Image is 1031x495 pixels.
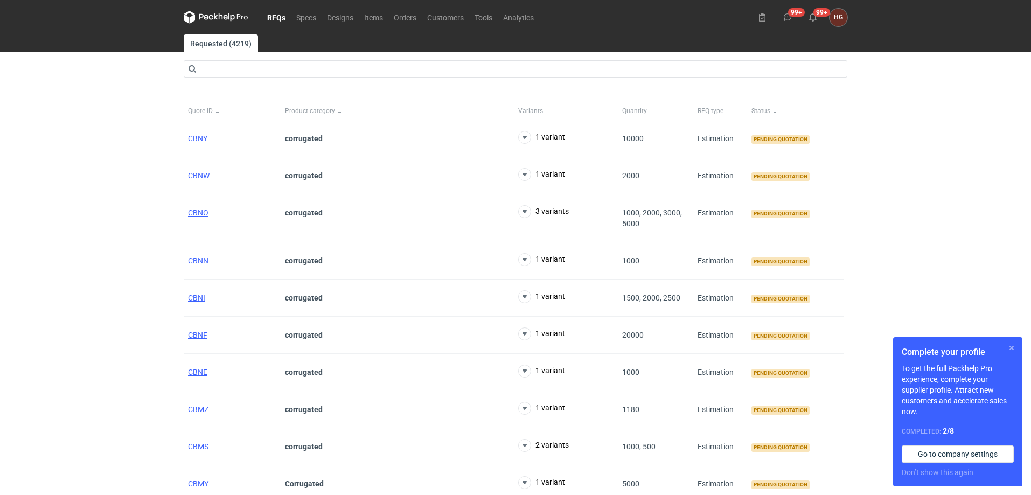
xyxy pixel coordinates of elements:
span: 1180 [622,405,639,414]
button: 1 variant [518,290,565,303]
a: CBNE [188,368,207,377]
a: CBMY [188,479,208,488]
strong: Corrugated [285,479,324,488]
span: Quote ID [188,107,213,115]
span: Pending quotation [751,332,810,340]
div: Estimation [693,120,747,157]
a: CBMZ [188,405,208,414]
button: 99+ [779,9,796,26]
span: Quantity [622,107,647,115]
a: CBNW [188,171,210,180]
p: To get the full Packhelp Pro experience, complete your supplier profile. Attract new customers an... [902,363,1014,417]
a: RFQs [262,11,291,24]
strong: corrugated [285,208,323,217]
a: CBNN [188,256,208,265]
span: 10000 [622,134,644,143]
button: HG [830,9,847,26]
span: Pending quotation [751,406,810,415]
span: Status [751,107,770,115]
span: Pending quotation [751,257,810,266]
button: Don’t show this again [902,467,973,478]
button: Quote ID [184,102,281,120]
span: Pending quotation [751,369,810,378]
span: 1000 [622,368,639,377]
button: 2 variants [518,439,569,452]
button: Product category [281,102,514,120]
h1: Complete your profile [902,346,1014,359]
button: 1 variant [518,253,565,266]
span: 1000 [622,256,639,265]
div: Estimation [693,280,747,317]
span: Pending quotation [751,295,810,303]
strong: 2 / 8 [943,427,954,435]
span: Pending quotation [751,172,810,181]
svg: Packhelp Pro [184,11,248,24]
a: Requested (4219) [184,34,258,52]
div: Hubert Gołębiewski [830,9,847,26]
div: Estimation [693,354,747,391]
button: 1 variant [518,402,565,415]
a: Go to company settings [902,445,1014,463]
a: CBMS [188,442,208,451]
button: 1 variant [518,131,565,144]
a: Analytics [498,11,539,24]
span: Variants [518,107,543,115]
button: 3 variants [518,205,569,218]
a: CBNY [188,134,207,143]
span: 1000, 2000, 3000, 5000 [622,208,682,228]
a: CBNO [188,208,208,217]
strong: corrugated [285,368,323,377]
span: Pending quotation [751,210,810,218]
button: 1 variant [518,168,565,181]
a: Specs [291,11,322,24]
div: Estimation [693,194,747,242]
span: 1500, 2000, 2500 [622,294,680,302]
div: Estimation [693,428,747,465]
strong: corrugated [285,442,323,451]
div: Estimation [693,391,747,428]
a: Tools [469,11,498,24]
div: Estimation [693,317,747,354]
button: 1 variant [518,476,565,489]
span: 5000 [622,479,639,488]
strong: corrugated [285,405,323,414]
strong: corrugated [285,294,323,302]
div: Estimation [693,157,747,194]
strong: corrugated [285,331,323,339]
a: CBNF [188,331,207,339]
span: Pending quotation [751,443,810,452]
a: Orders [388,11,422,24]
div: Estimation [693,242,747,280]
button: 1 variant [518,365,565,378]
button: 99+ [804,9,821,26]
button: Skip for now [1005,341,1018,354]
div: Completed: [902,426,1014,437]
a: Customers [422,11,469,24]
a: Items [359,11,388,24]
strong: corrugated [285,171,323,180]
span: 1000, 500 [622,442,656,451]
span: Pending quotation [751,135,810,144]
button: Status [747,102,844,120]
span: RFQ type [698,107,723,115]
strong: corrugated [285,134,323,143]
strong: corrugated [285,256,323,265]
span: 20000 [622,331,644,339]
span: 2000 [622,171,639,180]
span: Pending quotation [751,480,810,489]
button: 1 variant [518,327,565,340]
span: Product category [285,107,335,115]
a: CBNI [188,294,205,302]
a: Designs [322,11,359,24]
